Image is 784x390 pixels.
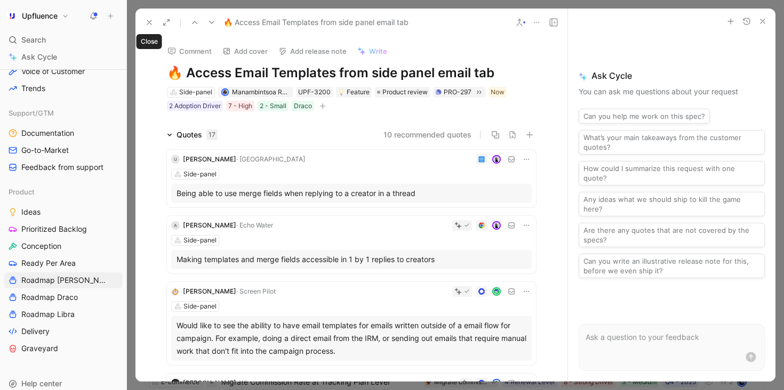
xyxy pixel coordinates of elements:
[21,34,46,46] span: Search
[218,44,273,59] button: Add cover
[4,289,122,305] a: Roadmap Draco
[222,89,228,95] img: avatar
[21,128,74,139] span: Documentation
[228,101,252,111] div: 7 - High
[21,224,87,234] span: Prioritized Backlog
[579,161,765,185] button: How could I summarize this request with one quote?
[183,287,236,295] span: [PERSON_NAME]
[21,145,69,156] span: Go-to-Market
[223,16,409,29] span: 🔥 Access Email Templates from side panel email tab
[298,87,331,97] div: UPF-3200
[21,51,57,63] span: Ask Cycle
[183,379,236,387] span: [PERSON_NAME]
[9,186,35,197] span: Product
[491,87,505,97] div: Now
[336,87,372,97] div: 💡Feature
[382,87,428,97] span: Product review
[4,340,122,356] a: Graveyard
[7,11,18,21] img: Upfluence
[169,101,221,111] div: 2 Adoption Driver
[171,379,180,387] img: logo
[493,288,500,295] img: avatar
[21,275,108,286] span: Roadmap [PERSON_NAME]
[21,162,103,173] span: Feedback from support
[493,379,500,386] img: avatar
[4,238,122,254] a: Conception
[4,306,122,322] a: Roadmap Libra
[579,130,765,155] button: What’s your main takeaways from the customer quotes?
[4,142,122,158] a: Go-to-Market
[171,221,180,230] div: A
[137,34,162,49] div: Close
[236,221,273,229] span: · Echo Water
[21,83,45,94] span: Trends
[21,326,50,337] span: Delivery
[171,287,180,296] img: logo
[260,101,286,111] div: 2 - Small
[4,255,122,271] a: Ready Per Area
[579,109,710,124] button: Can you help me work on this spec?
[21,379,62,388] span: Help center
[183,221,236,229] span: [PERSON_NAME]
[375,87,430,97] div: Product review
[163,44,217,59] button: Comment
[4,125,122,141] a: Documentation
[21,309,75,320] span: Roadmap Libra
[177,128,218,141] div: Quotes
[338,89,345,95] img: 💡
[369,46,387,56] span: Write
[579,85,765,98] p: You can ask me questions about your request
[21,258,76,269] span: Ready Per Area
[4,80,122,96] a: Trends
[183,235,217,246] div: Side-panel
[183,301,217,312] div: Side-panel
[21,292,78,303] span: Roadmap Draco
[171,155,180,164] div: U
[183,169,217,180] div: Side-panel
[444,87,471,97] div: PRO-297
[4,105,122,121] div: Support/GTM
[4,184,122,200] div: Product
[579,223,765,247] button: Are there any quotes that are not covered by the specs?
[177,253,526,266] div: Making templates and merge fields accessible in 1 by 1 replies to creators
[163,128,222,141] div: Quotes17
[294,101,312,111] div: Draco
[183,155,236,163] span: [PERSON_NAME]
[21,241,61,251] span: Conception
[4,159,122,175] a: Feedback from support
[4,43,122,96] div: DashboardsVoice of CustomerTrends
[4,184,122,356] div: ProductIdeasPrioritized BacklogConceptionReady Per AreaRoadmap [PERSON_NAME]Roadmap DracoRoadmap ...
[21,66,85,77] span: Voice of Customer
[236,287,276,295] span: · Screen Pilot
[236,155,305,163] span: · [GEOGRAPHIC_DATA]
[177,319,526,357] div: Would like to see the ability to have email templates for emails written outside of a email flow ...
[206,129,218,140] div: 17
[4,204,122,220] a: Ideas
[383,128,471,141] button: 10 recommended quotes
[274,44,351,59] button: Add release note
[4,9,71,23] button: UpfluenceUpfluence
[4,272,122,288] a: Roadmap [PERSON_NAME]
[338,87,370,97] div: Feature
[4,323,122,339] a: Delivery
[493,222,500,229] img: avatar
[4,105,122,175] div: Support/GTMDocumentationGo-to-MarketFeedback from support
[177,187,526,200] div: Being able to use merge fields when replying to a creator in a thread
[22,11,58,21] h1: Upfluence
[4,49,122,65] a: Ask Cycle
[4,63,122,79] a: Voice of Customer
[579,192,765,216] button: Any ideas what we should ship to kill the game here?
[179,87,212,97] div: Side-panel
[579,254,765,278] button: Can you write an illustrative release note for this, before we even ship it?
[4,221,122,237] a: Prioritized Backlog
[21,207,41,217] span: Ideas
[232,88,317,96] span: Manambintsoa RABETRANO
[4,32,122,48] div: Search
[353,44,392,59] button: Write
[493,156,500,162] img: avatar
[236,379,273,387] span: · What waist
[9,108,54,118] span: Support/GTM
[579,69,765,82] span: Ask Cycle
[21,343,58,354] span: Graveyard
[167,64,536,82] h1: 🔥 Access Email Templates from side panel email tab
